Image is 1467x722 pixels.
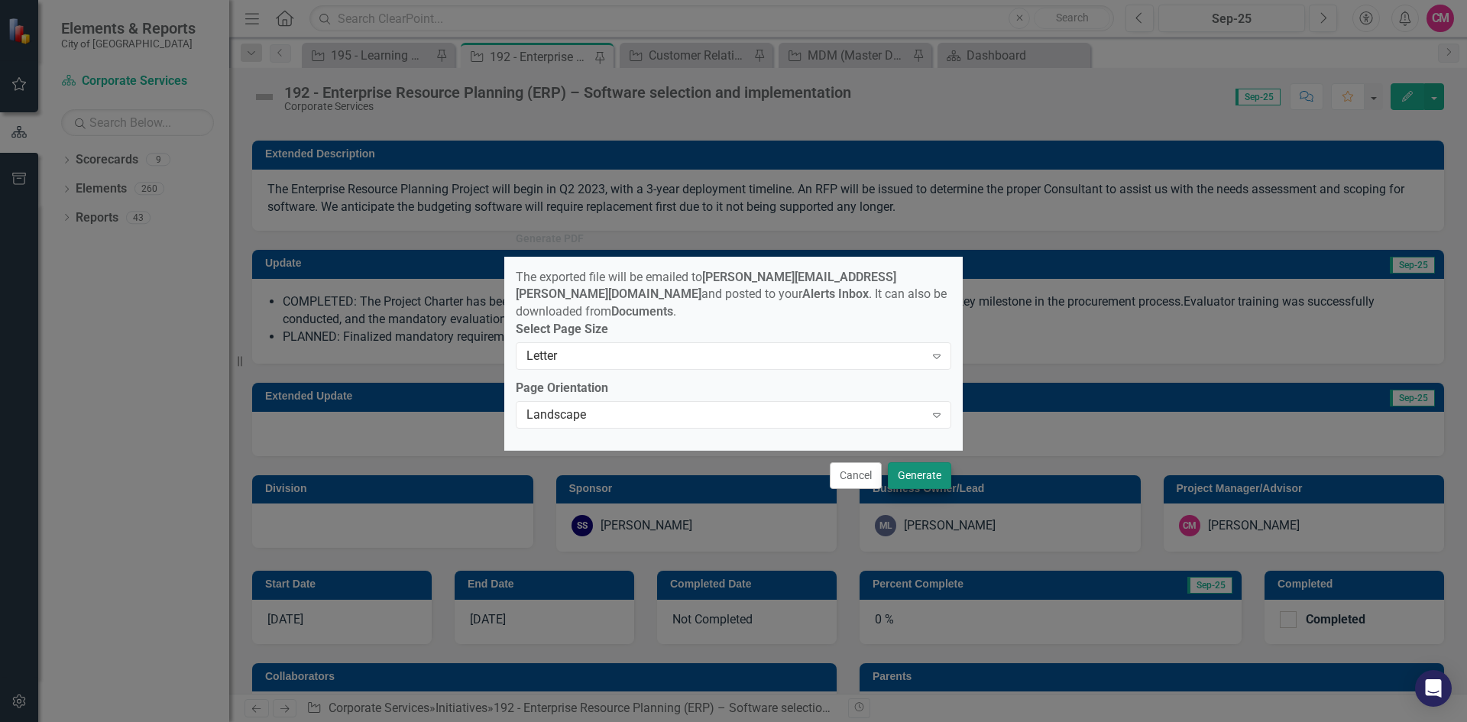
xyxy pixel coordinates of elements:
[830,462,882,489] button: Cancel
[516,270,896,302] strong: [PERSON_NAME][EMAIL_ADDRESS][PERSON_NAME][DOMAIN_NAME]
[526,348,925,365] div: Letter
[1415,670,1452,707] div: Open Intercom Messenger
[802,287,869,301] strong: Alerts Inbox
[526,406,925,423] div: Landscape
[516,233,584,244] div: Generate PDF
[516,270,947,319] span: The exported file will be emailed to and posted to your . It can also be downloaded from .
[516,321,951,338] label: Select Page Size
[611,304,673,319] strong: Documents
[516,380,951,397] label: Page Orientation
[888,462,951,489] button: Generate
